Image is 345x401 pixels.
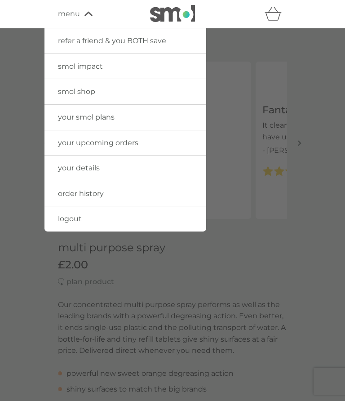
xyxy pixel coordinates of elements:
span: logout [58,214,82,223]
span: your upcoming orders [58,138,138,147]
span: order history [58,189,104,198]
span: menu [58,8,80,20]
span: your details [58,164,100,172]
a: refer a friend & you BOTH save [44,28,206,53]
a: smol shop [44,79,206,104]
span: smol shop [58,87,95,96]
span: your smol plans [58,113,115,121]
span: refer a friend & you BOTH save [58,36,166,45]
img: smol [150,5,195,22]
a: your smol plans [44,105,206,130]
span: smol impact [58,62,103,71]
a: order history [44,181,206,206]
div: basket [265,5,287,23]
a: smol impact [44,54,206,79]
a: logout [44,206,206,232]
a: your details [44,156,206,181]
a: your upcoming orders [44,130,206,156]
